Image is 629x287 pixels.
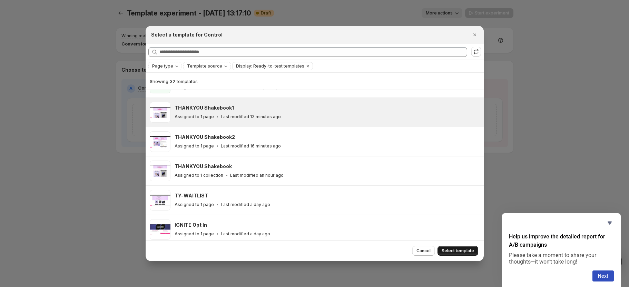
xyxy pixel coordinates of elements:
[233,62,304,70] button: Display: Ready-to-test templates
[175,114,214,120] p: Assigned to 1 page
[175,134,235,141] h3: THANKYOU Shakebook2
[175,222,207,228] h3: IGNITE Opt In
[175,202,214,207] p: Assigned to 1 page
[175,143,214,149] p: Assigned to 1 page
[230,173,284,178] p: Last modified an hour ago
[509,252,614,265] p: Please take a moment to share your thoughts—it won’t take long!
[221,143,281,149] p: Last modified 16 minutes ago
[438,246,478,256] button: Select template
[221,202,270,207] p: Last modified a day ago
[236,63,304,69] span: Display: Ready-to-test templates
[175,173,223,178] p: Assigned to 1 collection
[470,30,480,40] button: Close
[151,31,223,38] h2: Select a template for Control
[175,192,208,199] h3: TY-WAITLIST
[221,231,270,237] p: Last modified a day ago
[304,62,311,70] button: Clear
[184,62,230,70] button: Template source
[187,63,222,69] span: Template source
[150,79,198,84] span: Showing 32 templates
[416,248,431,254] span: Cancel
[442,248,474,254] span: Select template
[509,219,614,281] div: Help us improve the detailed report for A/B campaigns
[221,114,281,120] p: Last modified 13 minutes ago
[606,219,614,227] button: Hide survey
[509,233,614,249] h2: Help us improve the detailed report for A/B campaigns
[175,104,234,111] h3: THANKYOU Shakebook1
[149,62,181,70] button: Page type
[175,163,232,170] h3: THANKYOU Shakebook
[152,63,173,69] span: Page type
[175,231,214,237] p: Assigned to 1 page
[592,270,614,281] button: Next question
[412,246,435,256] button: Cancel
